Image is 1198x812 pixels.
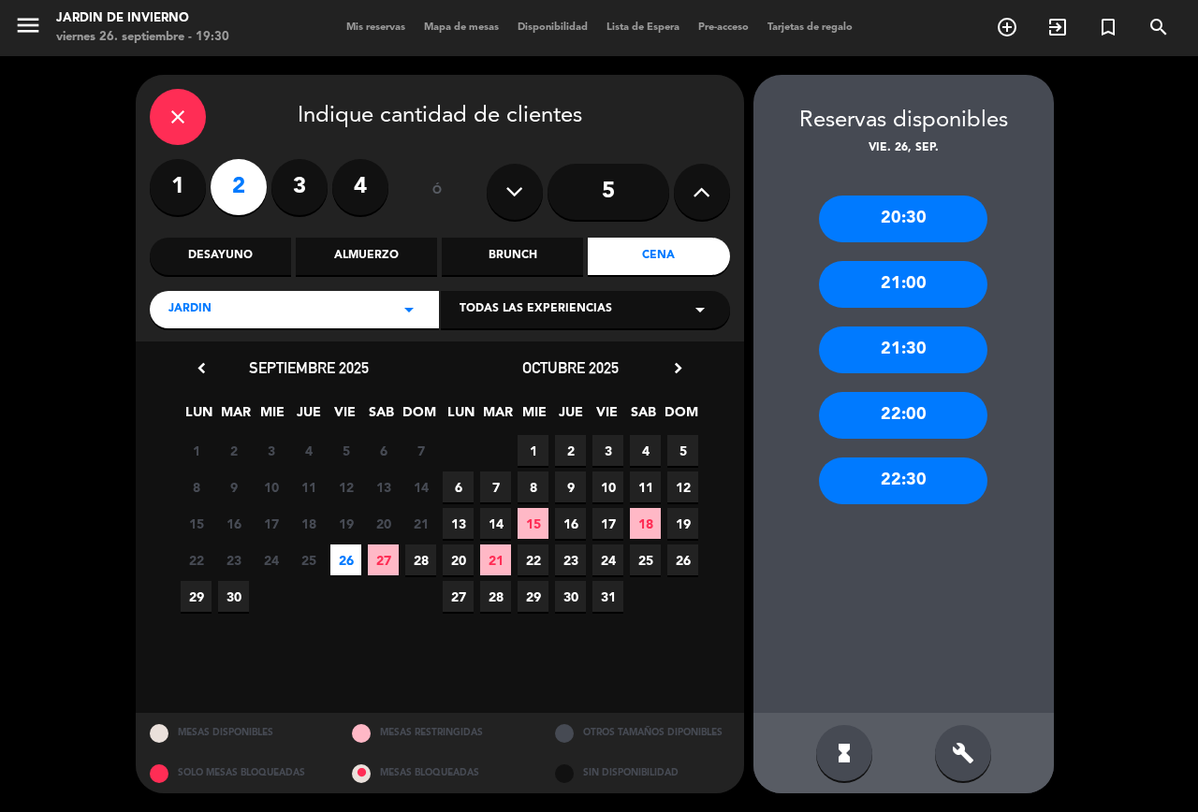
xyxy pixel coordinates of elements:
[332,159,388,215] label: 4
[136,753,339,793] div: SOLO MESAS BLOQUEADAS
[588,238,729,275] div: Cena
[405,544,436,575] span: 28
[56,9,229,28] div: JARDIN DE INVIERNO
[338,713,541,753] div: MESAS RESTRINGIDAS
[218,544,249,575] span: 23
[555,471,586,502] span: 9
[518,435,548,466] span: 1
[665,401,695,432] span: DOM
[667,471,698,502] span: 12
[398,298,420,321] i: arrow_drop_down
[819,261,987,308] div: 21:00
[402,401,433,432] span: DOM
[667,544,698,575] span: 26
[271,159,328,215] label: 3
[592,435,623,466] span: 3
[14,11,42,39] i: menu
[592,401,622,432] span: VIE
[541,713,744,753] div: OTROS TAMAÑOS DIPONIBLES
[168,300,212,319] span: JARDIN
[14,11,42,46] button: menu
[518,471,548,502] span: 8
[218,435,249,466] span: 2
[293,401,324,432] span: JUE
[368,544,399,575] span: 27
[150,89,730,145] div: Indique cantidad de clientes
[256,435,286,466] span: 3
[592,508,623,539] span: 17
[522,358,619,377] span: octubre 2025
[753,139,1054,158] div: vie. 26, sep.
[443,544,474,575] span: 20
[405,435,436,466] span: 7
[518,581,548,612] span: 29
[443,471,474,502] span: 6
[366,401,397,432] span: SAB
[758,22,862,33] span: Tarjetas de regalo
[368,471,399,502] span: 13
[256,471,286,502] span: 10
[480,471,511,502] span: 7
[56,28,229,47] div: viernes 26. septiembre - 19:30
[293,508,324,539] span: 18
[330,471,361,502] span: 12
[181,435,212,466] span: 1
[293,435,324,466] span: 4
[338,753,541,793] div: MESAS BLOQUEADAS
[689,22,758,33] span: Pre-acceso
[668,358,688,378] i: chevron_right
[415,22,508,33] span: Mapa de mesas
[192,358,212,378] i: chevron_left
[630,544,661,575] span: 25
[819,196,987,242] div: 20:30
[211,159,267,215] label: 2
[482,401,513,432] span: MAR
[555,435,586,466] span: 2
[296,238,437,275] div: Almuerzo
[337,22,415,33] span: Mis reservas
[181,471,212,502] span: 8
[183,401,214,432] span: LUN
[508,22,597,33] span: Disponibilidad
[819,326,987,373] div: 21:30
[218,471,249,502] span: 9
[1097,16,1119,38] i: turned_in_not
[518,508,548,539] span: 15
[330,544,361,575] span: 26
[368,435,399,466] span: 6
[753,103,1054,139] div: Reservas disponibles
[181,508,212,539] span: 15
[1046,16,1069,38] i: exit_to_app
[460,300,612,319] span: Todas las experiencias
[167,106,189,128] i: close
[480,581,511,612] span: 28
[630,471,661,502] span: 11
[150,159,206,215] label: 1
[996,16,1018,38] i: add_circle_outline
[443,508,474,539] span: 13
[256,544,286,575] span: 24
[480,544,511,575] span: 21
[329,401,360,432] span: VIE
[1147,16,1170,38] i: search
[136,713,339,753] div: MESAS DISPONIBLES
[218,508,249,539] span: 16
[819,457,987,504] div: 22:30
[555,508,586,539] span: 16
[256,401,287,432] span: MIE
[181,581,212,612] span: 29
[293,471,324,502] span: 11
[541,753,744,793] div: SIN DISPONIBILIDAD
[592,544,623,575] span: 24
[249,358,369,377] span: septiembre 2025
[181,544,212,575] span: 22
[443,581,474,612] span: 27
[405,471,436,502] span: 14
[630,508,661,539] span: 18
[293,544,324,575] span: 25
[480,508,511,539] span: 14
[555,581,586,612] span: 30
[256,508,286,539] span: 17
[628,401,659,432] span: SAB
[592,471,623,502] span: 10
